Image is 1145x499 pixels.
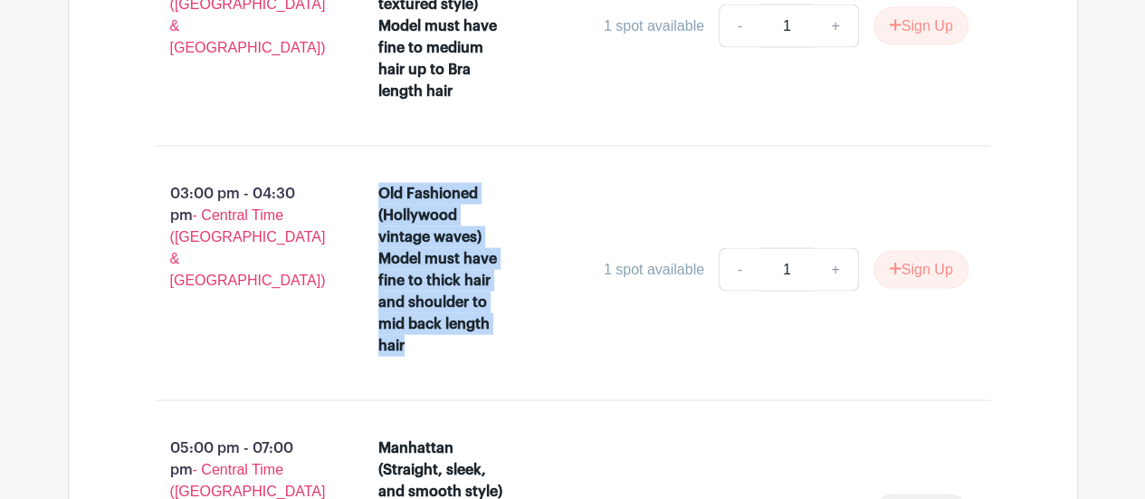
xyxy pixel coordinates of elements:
a: + [813,5,858,48]
a: - [719,248,760,292]
button: Sign Up [873,7,968,45]
span: - Central Time ([GEOGRAPHIC_DATA] & [GEOGRAPHIC_DATA]) [170,207,326,288]
div: 1 spot available [604,15,704,37]
div: 1 spot available [604,259,704,281]
a: + [813,248,858,292]
div: Old Fashioned (Hollywood vintage waves) Model must have fine to thick hair and shoulder to mid ba... [378,183,504,357]
a: - [719,5,760,48]
p: 03:00 pm - 04:30 pm [127,176,350,299]
button: Sign Up [873,251,968,289]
